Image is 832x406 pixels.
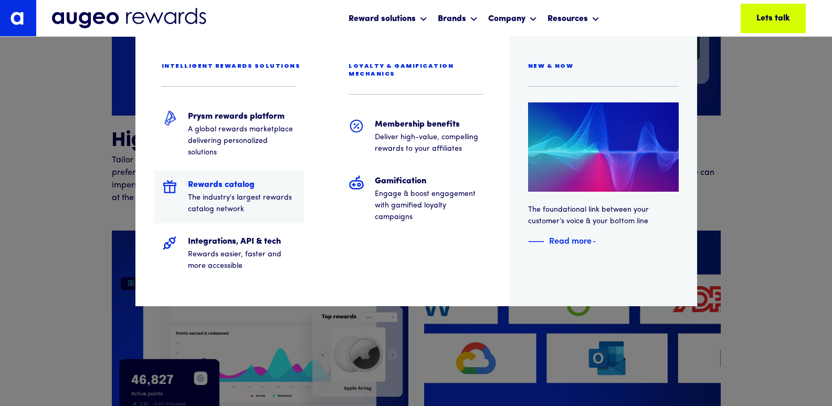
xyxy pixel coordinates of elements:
h5: Integrations, API & tech [188,235,297,248]
a: The foundational link between your customer’s voice & your bottom lineBlue decorative lineRead mo... [528,102,679,248]
div: Brands [438,13,466,25]
p: Engage & boost engagement with gamified loyalty campaigns [375,189,483,223]
div: Intelligent rewards solutions [162,63,301,70]
h5: Prysm rewards platform [188,110,297,123]
p: The foundational link between your customer’s voice & your bottom line [528,204,679,227]
a: Lets talk [741,4,806,33]
a: Membership benefitsDeliver high-value, compelling rewards to your affiliates [341,110,491,163]
div: Brands [435,4,480,32]
div: Loyalty & gamification mechanics [349,63,491,78]
h5: Gamification [375,175,483,188]
p: Deliver high-value, compelling rewards to your affiliates [375,132,483,155]
a: Integrations, API & techRewards easier, faster and more accessible [154,227,304,280]
a: GamificationEngage & boost engagement with gamified loyalty campaigns [341,167,491,231]
p: The industry's largest rewards catalog network [188,192,297,215]
a: Prysm rewards platformA global rewards marketplace delivering personalized solutions [154,102,304,166]
h5: Rewards catalog [188,179,297,191]
div: Reward solutions [346,4,430,32]
p: Rewards easier, faster and more accessible [188,249,297,272]
div: Resources [545,4,602,32]
div: Company [486,4,540,32]
div: Company [488,13,525,25]
p: A global rewards marketplace delivering personalized solutions [188,124,297,159]
img: Blue decorative line [528,235,544,248]
div: Resources [547,13,588,25]
div: New & now [528,63,574,70]
div: Read more [549,234,592,246]
img: Blue text arrow [593,235,608,248]
div: Reward solutions [349,13,416,25]
a: Rewards catalogThe industry's largest rewards catalog network [154,171,304,223]
h5: Membership benefits [375,118,483,131]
